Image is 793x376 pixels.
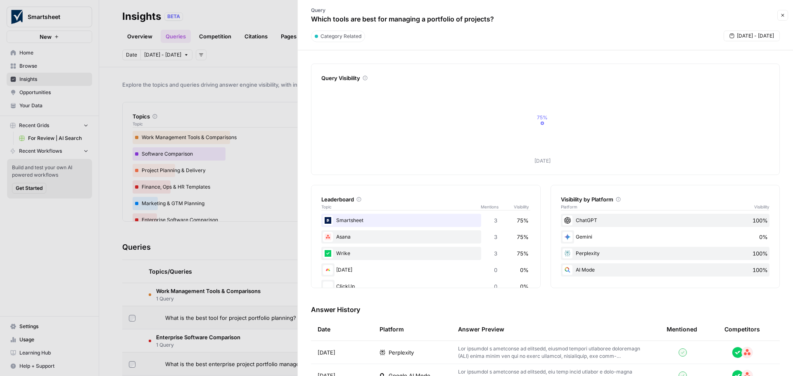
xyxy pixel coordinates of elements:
[311,7,494,14] p: Query
[321,74,769,82] div: Query Visibility
[321,214,530,227] div: Smartsheet
[389,348,414,357] span: Perplexity
[561,263,770,277] div: AI Mode
[458,345,640,360] p: Lor ipsumdol s ametconse ad elitsedd, eiusmod tempori utlaboree doloremagn (ALI) enima minim ven ...
[520,282,529,291] span: 0%
[517,249,529,258] span: 75%
[737,32,774,40] span: [DATE] - [DATE]
[724,325,760,333] div: Competitors
[323,215,333,225] img: 5cuav38ea7ik6bml9bibikyvs1ka
[458,318,653,341] div: Answer Preview
[561,230,770,244] div: Gemini
[321,33,361,40] span: Category Related
[520,266,529,274] span: 0%
[537,114,548,121] tspan: 75%
[321,247,530,260] div: Wrike
[753,216,768,225] span: 100%
[561,214,770,227] div: ChatGPT
[311,305,780,315] h3: Answer History
[759,233,768,241] span: 0%
[494,216,497,225] span: 3
[514,203,530,210] span: Visibility
[323,265,333,275] img: j0006o4w6wdac5z8yzb60vbgsr6k
[321,195,530,203] div: Leaderboard
[494,282,497,291] span: 0
[323,281,333,291] img: e49ksheoddnm0r4mphetc37pii0m
[494,249,497,258] span: 3
[753,249,768,258] span: 100%
[494,266,497,274] span: 0
[754,203,769,210] span: Visibility
[321,280,530,293] div: ClickUp
[321,263,530,277] div: [DATE]
[732,347,743,358] img: 38hturkwgamgyxz8tysiotw05f3x
[517,233,529,241] span: 75%
[318,348,335,357] span: [DATE]
[741,347,753,358] img: li8d5ttnro2voqnqabfqcnxcmgof
[318,318,330,341] div: Date
[321,203,481,210] span: Topic
[323,248,333,258] img: 38hturkwgamgyxz8tysiotw05f3x
[724,31,780,41] button: [DATE] - [DATE]
[380,318,404,341] div: Platform
[753,266,768,274] span: 100%
[667,318,697,341] div: Mentioned
[561,247,770,260] div: Perplexity
[311,14,494,24] p: Which tools are best for managing a portfolio of projects?
[321,230,530,244] div: Asana
[534,158,551,164] tspan: [DATE]
[517,216,529,225] span: 75%
[323,232,333,242] img: li8d5ttnro2voqnqabfqcnxcmgof
[561,195,770,203] div: Visibility by Platform
[481,203,514,210] span: Mentions
[561,203,577,210] span: Platform
[494,233,497,241] span: 3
